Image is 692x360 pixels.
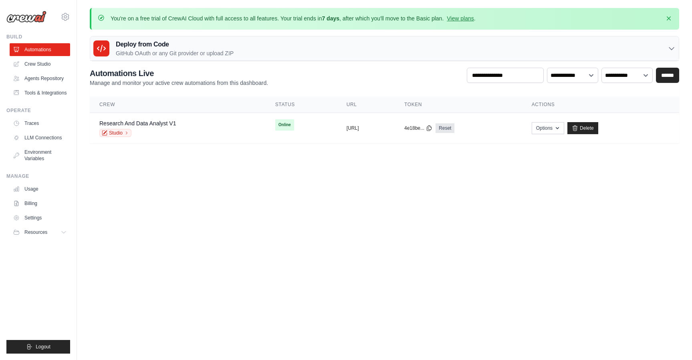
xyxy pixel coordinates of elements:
span: Logout [36,344,50,350]
a: Reset [436,123,454,133]
h3: Deploy from Code [116,40,234,49]
p: Manage and monitor your active crew automations from this dashboard. [90,79,268,87]
th: Status [266,97,337,113]
a: Delete [567,122,598,134]
th: Crew [90,97,266,113]
button: Options [532,122,564,134]
h2: Automations Live [90,68,268,79]
p: You're on a free trial of CrewAI Cloud with full access to all features. Your trial ends in , aft... [111,14,476,22]
p: GitHub OAuth or any Git provider or upload ZIP [116,49,234,57]
a: Automations [10,43,70,56]
a: Tools & Integrations [10,86,70,99]
a: Agents Repository [10,72,70,85]
th: URL [337,97,395,113]
strong: 7 days [322,15,339,22]
a: Usage [10,183,70,195]
div: Operate [6,107,70,114]
a: LLM Connections [10,131,70,144]
a: Crew Studio [10,58,70,70]
a: Environment Variables [10,146,70,165]
a: Studio [99,129,131,137]
button: 4e18be... [404,125,432,131]
span: Online [275,119,294,131]
div: Build [6,34,70,40]
button: Resources [10,226,70,239]
div: Manage [6,173,70,179]
a: View plans [447,15,474,22]
img: Logo [6,11,46,23]
th: Actions [522,97,679,113]
button: Logout [6,340,70,354]
span: Resources [24,229,47,235]
a: Billing [10,197,70,210]
a: Settings [10,211,70,224]
th: Token [395,97,522,113]
a: Traces [10,117,70,130]
a: Research And Data Analyst V1 [99,120,176,127]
